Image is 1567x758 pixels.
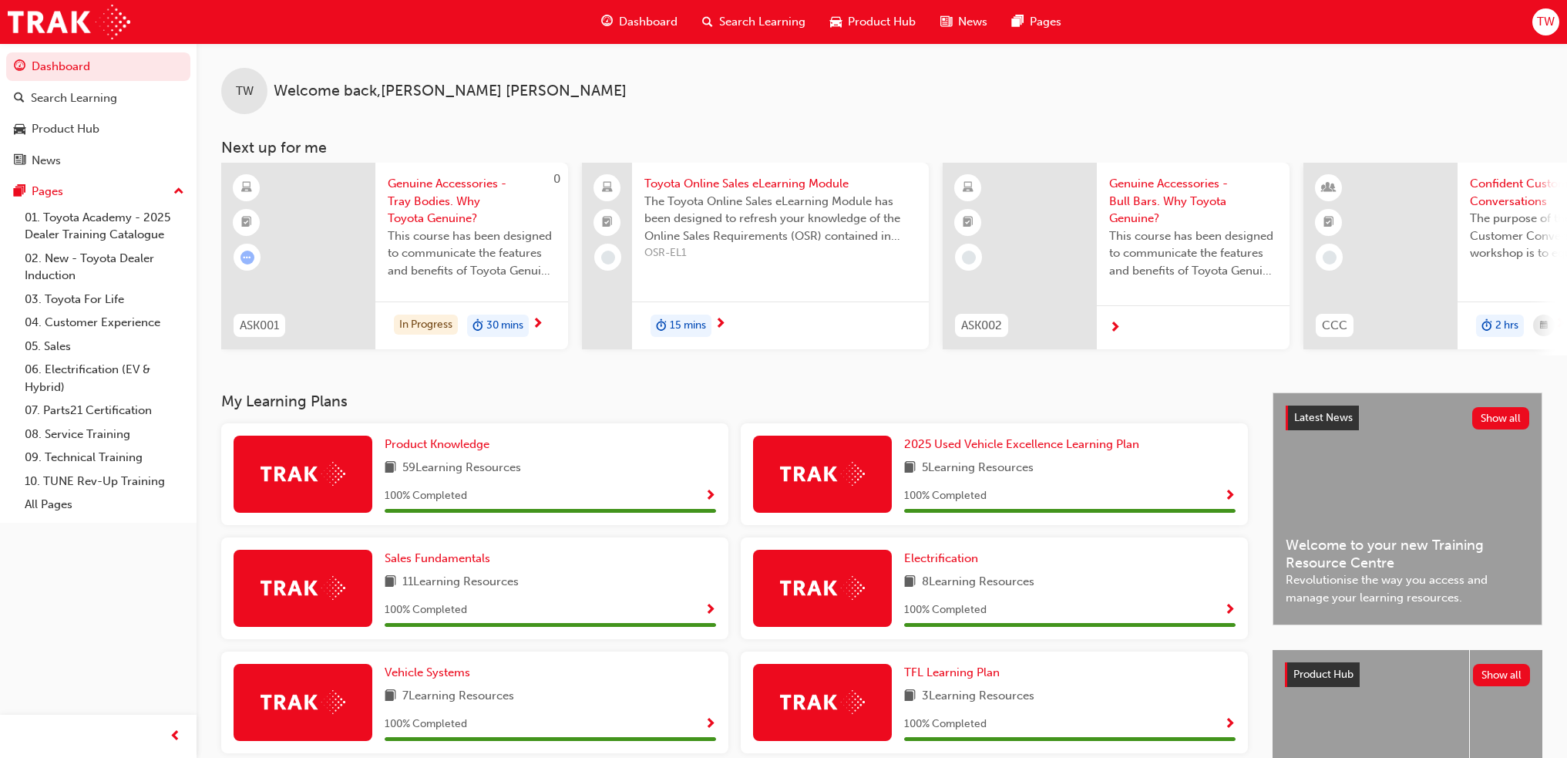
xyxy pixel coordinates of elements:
button: Show all [1472,407,1530,430]
span: laptop-icon [602,178,613,198]
span: 7 Learning Resources [402,687,514,706]
span: car-icon [830,12,842,32]
span: TW [236,83,254,100]
span: learningResourceType_ELEARNING-icon [963,178,973,198]
span: booktick-icon [963,213,973,233]
button: DashboardSearch LearningProduct HubNews [6,49,190,177]
button: TW [1532,8,1559,35]
a: News [6,147,190,175]
span: booktick-icon [602,213,613,233]
a: 10. TUNE Rev-Up Training [18,470,190,494]
button: Show Progress [1224,487,1236,506]
div: News [32,152,61,170]
span: 59 Learning Resources [402,459,521,478]
img: Trak [780,576,865,600]
div: Product Hub [32,120,99,138]
span: 100 % Completed [904,601,987,619]
a: search-iconSearch Learning [690,6,818,38]
button: Show Progress [1224,715,1236,734]
span: pages-icon [14,185,25,199]
a: TFL Learning Plan [904,664,1006,682]
span: Show Progress [704,604,716,618]
span: ASK002 [961,317,1002,335]
a: pages-iconPages [1000,6,1074,38]
span: 5 Learning Resources [922,459,1034,478]
span: 100 % Completed [904,716,987,733]
span: learningRecordVerb_NONE-icon [962,251,976,264]
a: Latest NewsShow all [1286,406,1529,430]
span: 3 Learning Resources [922,687,1034,706]
a: Product Hub [6,115,190,143]
span: book-icon [385,573,396,592]
a: Vehicle Systems [385,664,476,682]
span: OSR-EL1 [644,244,916,262]
a: 0ASK001Genuine Accessories - Tray Bodies. Why Toyota Genuine?This course has been designed to com... [221,163,568,349]
span: Show Progress [1224,604,1236,618]
span: news-icon [940,12,952,32]
a: ASK002Genuine Accessories - Bull Bars. Why Toyota Genuine?This course has been designed to commun... [943,163,1290,349]
span: news-icon [14,154,25,168]
span: learningRecordVerb_NONE-icon [601,251,615,264]
a: 08. Service Training [18,423,190,446]
span: Product Knowledge [385,437,489,451]
span: This course has been designed to communicate the features and benefits of Toyota Genuine Tray Bod... [388,227,556,280]
a: 05. Sales [18,335,190,359]
span: 2025 Used Vehicle Excellence Learning Plan [904,437,1139,451]
span: Product Hub [848,13,916,31]
span: Welcome to your new Training Resource Centre [1286,537,1529,571]
span: Electrification [904,551,978,565]
span: Pages [1030,13,1061,31]
span: next-icon [532,318,543,332]
span: calendar-icon [1540,316,1548,335]
a: Toyota Online Sales eLearning ModuleThe Toyota Online Sales eLearning Module has been designed to... [582,163,929,349]
iframe: Intercom live chat [1515,706,1552,743]
span: guage-icon [601,12,613,32]
span: guage-icon [14,60,25,74]
a: All Pages [18,493,190,517]
span: booktick-icon [241,213,252,233]
span: book-icon [385,459,396,478]
span: Show Progress [1224,718,1236,732]
img: Trak [780,462,865,486]
span: 8 Learning Resources [922,573,1034,592]
img: Trak [780,690,865,714]
span: learningRecordVerb_NONE-icon [1323,251,1337,264]
span: Search Learning [719,13,805,31]
span: next-icon [715,318,726,332]
span: Toyota Online Sales eLearning Module [644,175,916,193]
span: search-icon [702,12,713,32]
a: 02. New - Toyota Dealer Induction [18,247,190,288]
span: learningResourceType_INSTRUCTOR_LED-icon [1323,178,1334,198]
span: News [958,13,987,31]
a: Product Knowledge [385,436,496,453]
span: prev-icon [170,727,181,746]
span: 15 mins [670,317,706,335]
span: TFL Learning Plan [904,665,1000,679]
img: Trak [261,690,345,714]
button: Show Progress [1224,601,1236,620]
img: Trak [8,5,130,39]
span: This course has been designed to communicate the features and benefits of Toyota Genuine Bull Bar... [1109,227,1277,280]
span: ASK001 [240,317,279,335]
a: 09. Technical Training [18,446,190,470]
span: Genuine Accessories - Bull Bars. Why Toyota Genuine? [1109,175,1277,227]
div: In Progress [394,315,458,335]
a: car-iconProduct Hub [818,6,928,38]
img: Trak [261,462,345,486]
span: Show Progress [1224,490,1236,504]
div: Search Learning [31,89,117,107]
a: Search Learning [6,84,190,113]
span: Welcome back , [PERSON_NAME] [PERSON_NAME] [274,83,627,100]
button: Show all [1473,664,1531,686]
h3: My Learning Plans [221,392,1248,410]
button: Show Progress [704,715,716,734]
span: duration-icon [656,316,667,336]
span: Product Hub [1293,668,1353,681]
span: Show Progress [704,718,716,732]
h3: Next up for me [197,139,1567,157]
span: The Toyota Online Sales eLearning Module has been designed to refresh your knowledge of the Onlin... [644,193,916,245]
span: duration-icon [472,316,483,336]
img: Trak [261,576,345,600]
span: search-icon [14,92,25,106]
